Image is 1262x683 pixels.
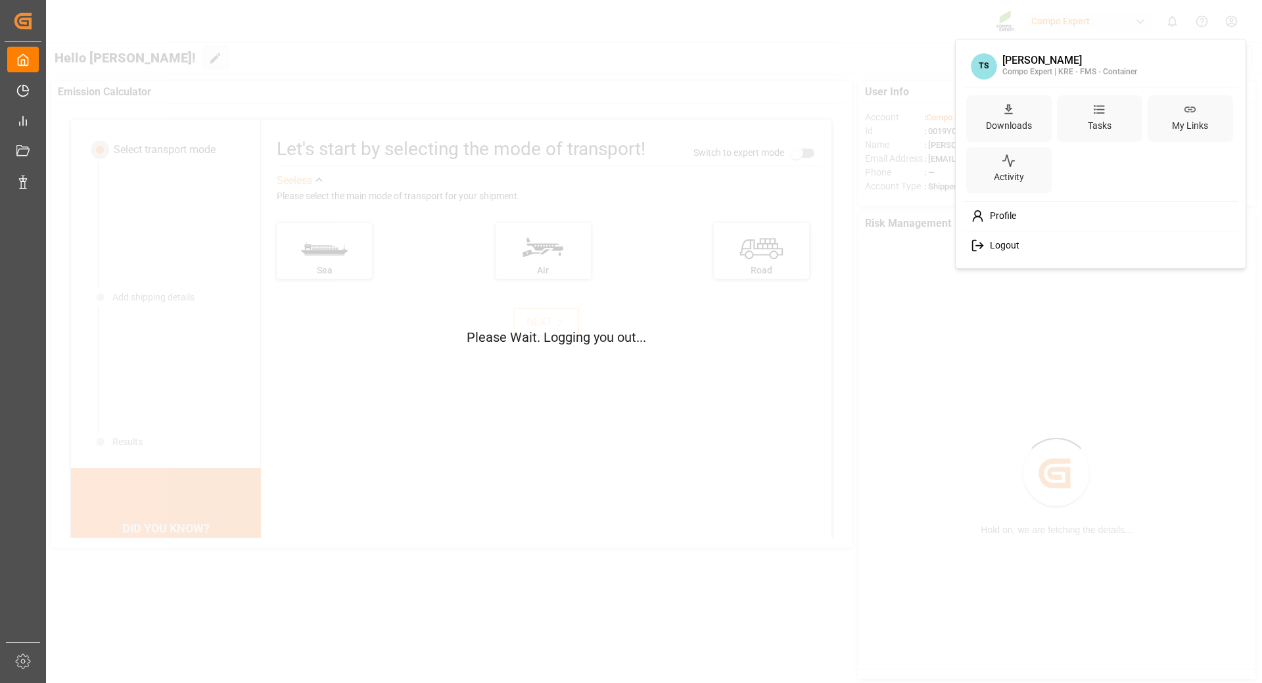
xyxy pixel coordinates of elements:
div: Downloads [983,116,1035,135]
div: My Links [1169,116,1211,135]
p: Please Wait. Logging you out... [467,327,795,347]
div: Compo Expert | KRE - FMS - Container [1002,66,1137,78]
span: TS [971,53,997,80]
div: Activity [991,168,1027,187]
span: Logout [985,240,1019,252]
div: Tasks [1085,116,1114,135]
span: Profile [985,210,1016,222]
div: [PERSON_NAME] [1002,55,1137,66]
